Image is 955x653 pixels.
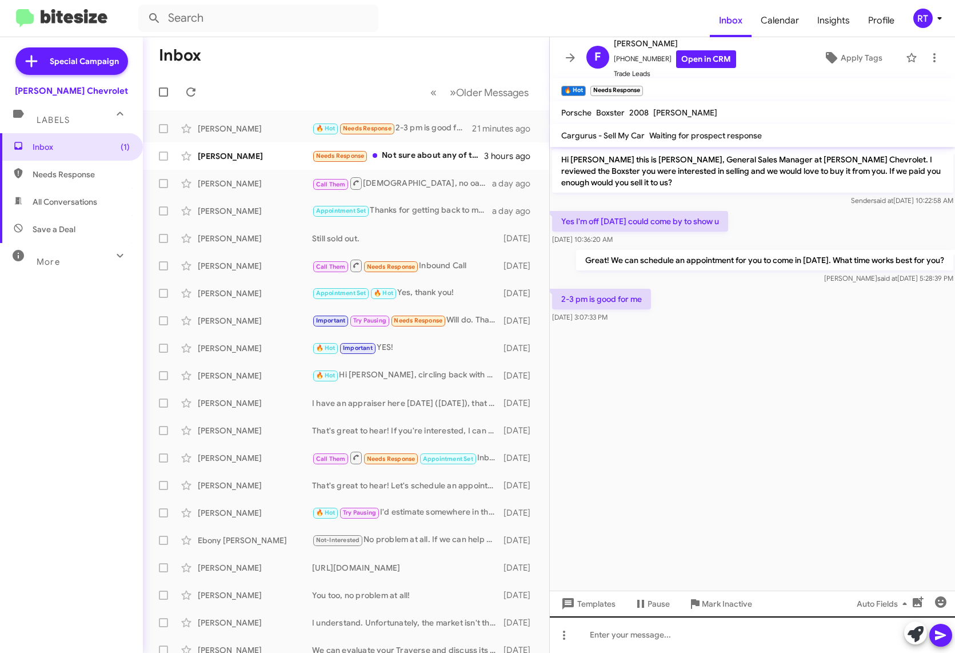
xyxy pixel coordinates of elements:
span: Try Pausing [353,317,386,324]
span: Needs Response [394,317,442,324]
div: [DATE] [502,233,540,244]
span: F [594,48,601,66]
span: Needs Response [367,263,415,270]
span: Call Them [316,263,346,270]
span: Not-Interested [316,536,360,544]
div: Yes, thank you! [312,286,502,300]
span: More [37,257,60,267]
span: Appointment Set [423,455,473,463]
div: [DATE] [502,452,540,464]
div: I have an appraiser here [DATE] ([DATE]), that work? [312,397,502,409]
div: [DATE] [502,535,540,546]
div: [DATE] [502,562,540,574]
div: a day ago [492,205,540,217]
div: Will do. Thank you! [312,314,502,327]
p: 2-3 pm is good for me [552,289,651,309]
span: Sender [DATE] 10:22:58 AM [850,196,953,205]
span: (1) [121,141,130,153]
span: 2008 [629,107,649,118]
a: Special Campaign [15,47,128,75]
div: That's great to hear! If you're interested, I can set up an appointment for a free appraisal. Whe... [312,425,502,436]
p: Yes I'm off [DATE] could come by to show u [552,211,728,232]
span: [PERSON_NAME] [653,107,717,118]
div: [PERSON_NAME] Chevrolet [15,85,128,97]
button: Mark Inactive [679,594,761,614]
span: said at [873,196,893,205]
button: RT [904,9,942,28]
div: [DATE] [502,480,540,491]
div: [PERSON_NAME] [198,590,312,601]
div: [PERSON_NAME] [198,343,312,354]
span: Apply Tags [841,47,882,68]
span: Insights [808,4,859,37]
div: [PERSON_NAME] [198,233,312,244]
div: Inbound Call [312,451,502,465]
span: Trade Leads [614,68,736,79]
div: [PERSON_NAME] [198,288,312,299]
div: 3 hours ago [484,150,540,162]
span: 🔥 Hot [374,289,393,297]
div: [DATE] [502,507,540,519]
div: Thanks for getting back to me. May I ask what you're looking for? [312,204,492,217]
span: 🔥 Hot [316,344,335,352]
span: 🔥 Hot [316,509,335,516]
span: Appointment Set [316,289,366,297]
div: [DATE] [502,343,540,354]
span: Needs Response [343,125,391,132]
div: [DATE] [502,617,540,628]
span: Older Messages [456,86,529,99]
span: Call Them [316,455,346,463]
span: [PHONE_NUMBER] [614,50,736,68]
a: Calendar [752,4,808,37]
span: 🔥 Hot [316,372,335,379]
span: 🔥 Hot [316,125,335,132]
div: [PERSON_NAME] [198,260,312,272]
span: Auto Fields [857,594,912,614]
span: [PERSON_NAME] [614,37,736,50]
span: Pause [648,594,670,614]
span: Templates [559,594,616,614]
a: Open in CRM [676,50,736,68]
div: I'd estimate somewhere in the 6-7-8k ballpark pending a physical inspection. [312,506,502,519]
button: Templates [550,594,625,614]
div: You too, no problem at all! [312,590,502,601]
div: a day ago [492,178,540,189]
div: [PERSON_NAME] [198,617,312,628]
span: Mark Inactive [702,594,752,614]
div: [PERSON_NAME] [198,397,312,409]
div: [DATE] [502,397,540,409]
button: Auto Fields [848,594,921,614]
a: Inbox [710,4,752,37]
div: [PERSON_NAME] [198,150,312,162]
span: Labels [37,115,70,125]
p: Hi [PERSON_NAME] this is [PERSON_NAME], General Sales Manager at [PERSON_NAME] Chevrolet. I revie... [552,149,953,193]
span: [DATE] 10:36:20 AM [552,235,613,244]
div: [PERSON_NAME] [198,562,312,574]
span: Needs Response [316,152,365,160]
span: Boxster [596,107,625,118]
div: [URL][DOMAIN_NAME] [312,562,502,574]
div: [PERSON_NAME] [198,205,312,217]
span: Try Pausing [343,509,376,516]
div: [PERSON_NAME] [198,452,312,464]
span: Needs Response [367,455,415,463]
div: [PERSON_NAME] [198,480,312,491]
button: Apply Tags [805,47,900,68]
div: [PERSON_NAME] [198,315,312,326]
input: Search [138,5,378,32]
span: Needs Response [33,169,130,180]
a: Profile [859,4,904,37]
div: [PERSON_NAME] [198,370,312,381]
span: Porsche [561,107,592,118]
span: « [430,85,437,99]
div: Ebony [PERSON_NAME] [198,535,312,546]
span: [DATE] 3:07:33 PM [552,313,608,321]
button: Next [443,81,536,104]
span: Cargurus - Sell My Car [561,130,645,141]
span: Important [343,344,373,352]
span: Waiting for prospect response [649,130,762,141]
div: No problem at all. If we can help with anything in the future, please let us know! [312,533,502,547]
